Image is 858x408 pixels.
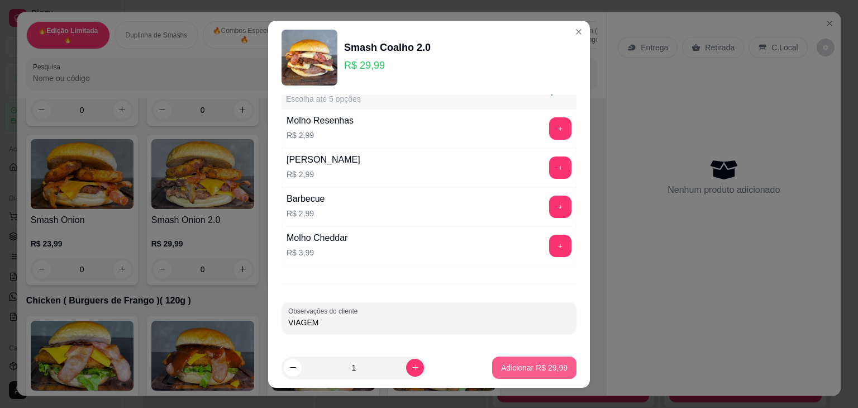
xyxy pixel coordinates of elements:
p: R$ 2,99 [287,208,325,219]
img: product-image [282,30,337,86]
button: add [549,117,571,140]
button: add [549,156,571,179]
label: Observações do cliente [288,306,361,316]
button: add [549,235,571,257]
p: R$ 2,99 [287,169,360,180]
p: Adicionar R$ 29,99 [501,362,568,373]
div: Barbecue [287,192,325,206]
div: Molho Cheddar [287,231,347,245]
p: R$ 2,99 [287,130,354,141]
div: Molho Resenhas [287,114,354,127]
button: Adicionar R$ 29,99 [492,357,576,379]
div: [PERSON_NAME] [287,153,360,167]
button: add [549,196,571,218]
div: Smash Coalho 2.0 [344,40,431,55]
button: Close [570,23,588,41]
div: Escolha até 5 opções [286,93,361,105]
p: R$ 29,99 [344,58,431,73]
input: Observações do cliente [288,317,570,328]
button: increase-product-quantity [406,359,424,377]
button: decrease-product-quantity [284,359,302,377]
p: R$ 3,99 [287,247,347,258]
